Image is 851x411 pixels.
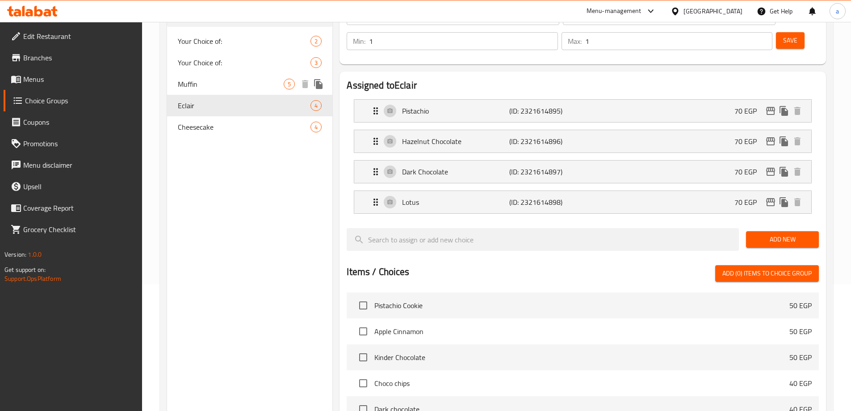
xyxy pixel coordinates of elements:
span: Eclair [178,100,311,111]
a: Coverage Report [4,197,142,219]
h2: Items / Choices [347,265,409,279]
div: Eclair4 [167,95,333,116]
p: Pistachio [402,106,509,116]
span: Apple Cinnamon [374,326,789,337]
span: Branches [23,52,135,63]
span: Upsell [23,181,135,192]
button: delete [791,165,804,178]
span: Add New [753,234,812,245]
span: Select choice [354,322,373,341]
span: 2 [311,37,321,46]
span: Promotions [23,138,135,149]
div: Expand [354,161,811,183]
span: Select choice [354,296,373,315]
button: delete [791,135,804,148]
p: 40 EGP [789,378,812,389]
li: Expand [347,126,819,157]
a: Upsell [4,176,142,197]
p: 70 EGP [734,106,764,116]
span: 4 [311,102,321,110]
span: Your Choice of: [178,57,311,68]
button: duplicate [777,165,791,178]
a: Grocery Checklist [4,219,142,240]
span: 3 [311,59,321,67]
span: Pistachio Cookie [374,300,789,311]
span: Muffin [178,79,284,89]
div: Your Choice of:3 [167,52,333,73]
a: Support.OpsPlatform [4,273,61,284]
a: Choice Groups [4,90,142,111]
span: Coupons [23,117,135,127]
span: Save [783,35,797,46]
a: Menus [4,68,142,90]
p: (ID: 2321614897) [509,166,581,177]
span: Edit Restaurant [23,31,135,42]
p: 70 EGP [734,197,764,208]
input: search [347,228,739,251]
span: Grocery Checklist [23,224,135,235]
span: Choice Groups [25,95,135,106]
span: a [836,6,839,16]
p: 50 EGP [789,352,812,363]
button: edit [764,195,777,209]
button: duplicate [777,135,791,148]
div: Muffin5deleteduplicate [167,73,333,95]
p: (ID: 2321614895) [509,106,581,116]
span: 4 [311,123,321,131]
span: Get support on: [4,264,46,275]
p: 50 EGP [789,300,812,311]
button: duplicate [312,77,325,91]
a: Menu disclaimer [4,154,142,176]
button: delete [791,104,804,118]
div: Choices [310,57,322,68]
p: Min: [353,36,365,47]
p: Hazelnut Chocolate [402,136,509,147]
span: Select choice [354,348,373,367]
span: Menu disclaimer [23,160,135,170]
div: Menu-management [587,6,641,17]
p: 70 EGP [734,136,764,147]
div: Expand [354,191,811,213]
div: Expand [354,130,811,153]
a: Coupons [4,111,142,133]
p: Lotus [402,197,509,208]
a: Branches [4,47,142,68]
div: [GEOGRAPHIC_DATA] [683,6,742,16]
li: Expand [347,157,819,187]
p: 50 EGP [789,326,812,337]
span: Choco chips [374,378,789,389]
span: Menus [23,74,135,85]
button: delete [298,77,312,91]
span: Your Choice of: [178,36,311,47]
p: (ID: 2321614898) [509,197,581,208]
button: edit [764,165,777,178]
div: Choices [310,36,322,47]
button: Add (0) items to choice group [715,265,819,282]
span: Kinder Chocolate [374,352,789,363]
button: Add New [746,231,819,248]
h2: Assigned to Eclair [347,79,819,92]
a: Promotions [4,133,142,154]
span: 1.0.0 [28,249,42,260]
span: Coverage Report [23,203,135,213]
button: duplicate [777,104,791,118]
p: (ID: 2321614896) [509,136,581,147]
button: delete [791,195,804,209]
span: Select choice [354,374,373,393]
span: 5 [284,80,294,89]
p: 70 EGP [734,166,764,177]
div: Cheesecake4 [167,116,333,138]
button: edit [764,135,777,148]
span: Add (0) items to choice group [722,268,812,279]
button: Save [776,32,805,49]
span: Version: [4,249,26,260]
button: edit [764,104,777,118]
li: Expand [347,187,819,217]
p: Dark Chocolate [402,166,509,177]
button: duplicate [777,195,791,209]
div: Expand [354,100,811,122]
div: Choices [310,122,322,132]
div: Your Choice of:2 [167,30,333,52]
p: Max: [568,36,582,47]
li: Expand [347,96,819,126]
